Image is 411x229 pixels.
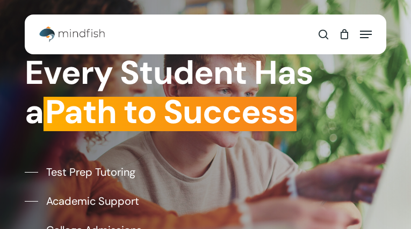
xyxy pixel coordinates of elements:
[25,193,139,209] a: Academic Support
[46,193,139,209] span: Academic Support
[25,21,386,48] header: Main Menu
[25,164,135,180] a: Test Prep Tutoring
[39,26,105,42] img: Mindfish Test Prep & Academics
[46,164,135,180] span: Test Prep Tutoring
[44,90,297,133] em: Path to Success
[25,53,386,132] h1: Every Student Has a
[334,21,355,48] a: Cart
[360,29,372,40] a: Navigation Menu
